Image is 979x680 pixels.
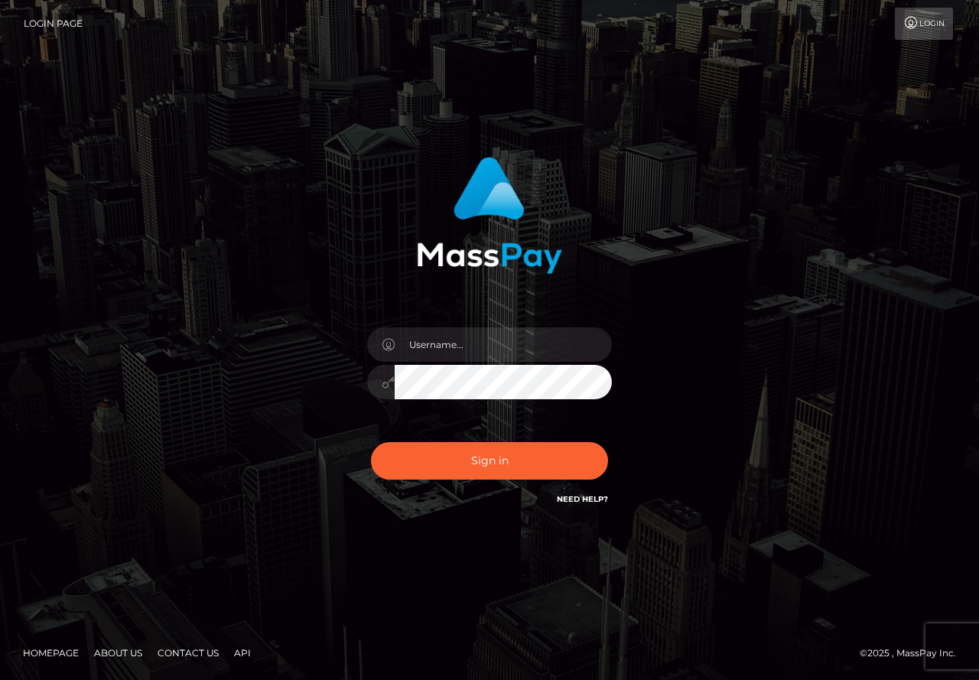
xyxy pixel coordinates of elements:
a: Homepage [17,641,85,665]
a: Login [895,8,953,40]
div: © 2025 , MassPay Inc. [860,645,968,662]
a: Need Help? [557,494,608,504]
a: About Us [88,641,148,665]
a: API [228,641,257,665]
a: Contact Us [151,641,225,665]
a: Login Page [24,8,83,40]
img: MassPay Login [417,157,562,274]
input: Username... [395,327,612,362]
button: Sign in [371,442,608,480]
